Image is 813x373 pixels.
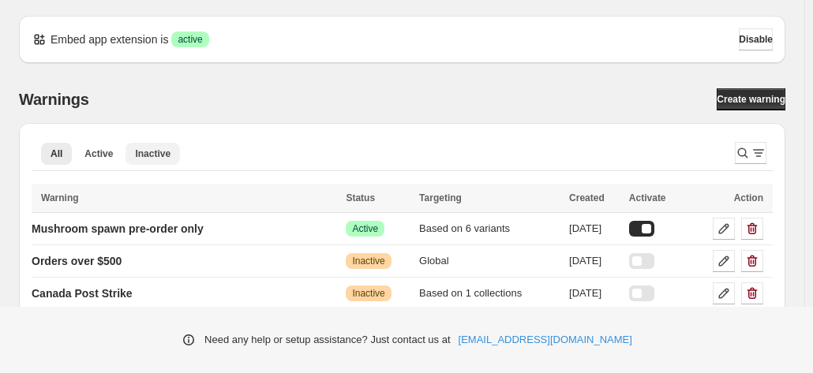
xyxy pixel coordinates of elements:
[41,192,79,203] span: Warning
[32,253,122,269] p: Orders over $500
[717,93,785,106] span: Create warning
[419,253,560,269] div: Global
[51,147,62,160] span: All
[346,192,375,203] span: Status
[352,255,384,267] span: Inactive
[459,332,632,348] a: [EMAIL_ADDRESS][DOMAIN_NAME]
[739,28,773,50] button: Disable
[419,285,560,301] div: Based on 1 collections
[32,281,133,306] a: Canada Post Strike
[51,32,168,47] p: Embed app extension is
[569,192,605,203] span: Created
[84,147,113,160] span: Active
[178,33,202,46] span: active
[19,90,89,109] h2: Warnings
[734,192,763,203] span: Action
[352,222,378,235] span: Active
[32,221,204,237] p: Mushroom spawn pre-order only
[569,285,620,301] div: [DATE]
[629,192,666,203] span: Activate
[569,221,620,237] div: [DATE]
[419,192,462,203] span: Targeting
[739,33,773,46] span: Disable
[32,285,133,301] p: Canada Post Strike
[32,248,122,274] a: Orders over $500
[32,216,204,241] a: Mushroom spawn pre-order only
[352,287,384,300] span: Inactive
[735,142,766,164] button: Search and filter results
[717,88,785,110] a: Create warning
[419,221,560,237] div: Based on 6 variants
[569,253,620,269] div: [DATE]
[135,147,170,160] span: Inactive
